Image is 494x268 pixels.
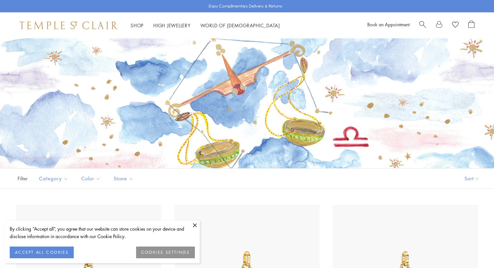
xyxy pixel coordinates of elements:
[136,247,195,258] button: COOKIES SETTINGS
[131,21,280,30] nav: Main navigation
[153,22,191,29] a: High JewelleryHigh Jewellery
[10,247,74,258] button: ACCEPT ALL COOKIES
[19,21,118,29] img: Temple St. Clair
[419,20,426,30] a: Search
[468,20,475,30] a: Open Shopping Bag
[131,22,144,29] a: ShopShop
[10,225,195,240] div: By clicking “Accept all”, you agree that our website can store cookies on your device and disclos...
[452,20,459,30] a: View Wishlist
[200,22,280,29] a: World of [DEMOGRAPHIC_DATA]World of [DEMOGRAPHIC_DATA]
[76,171,106,186] button: Color
[367,21,410,28] a: Book an Appointment
[110,174,138,183] span: Stone
[209,3,282,9] p: Enjoy Complimentary Delivery & Returns
[109,171,138,186] button: Stone
[36,174,73,183] span: Category
[34,171,73,186] button: Category
[78,174,106,183] span: Color
[450,169,494,188] button: Show sort by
